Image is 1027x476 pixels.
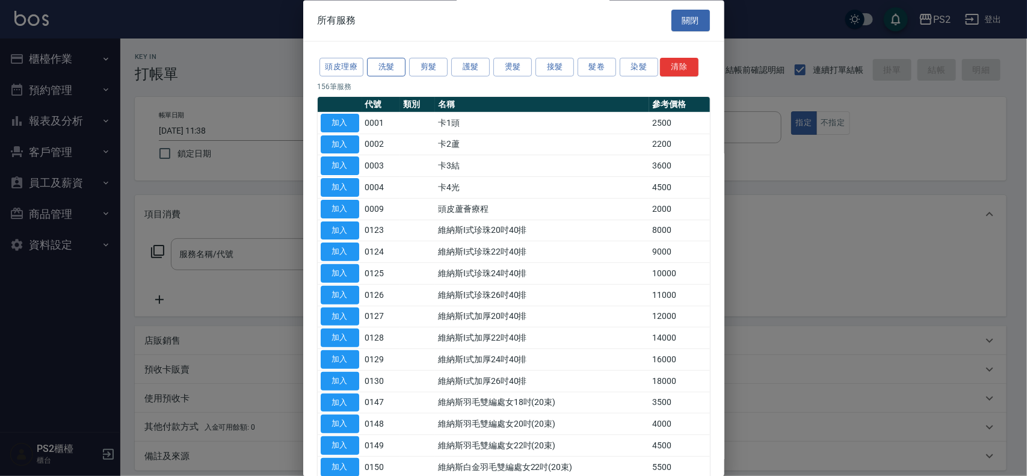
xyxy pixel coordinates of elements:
td: 3600 [649,155,710,177]
td: 維納斯羽毛雙編處女22吋(20束) [435,435,649,457]
td: 維納斯I式珍珠26吋40排 [435,285,649,306]
td: 4500 [649,177,710,199]
button: 清除 [660,58,699,77]
button: 燙髮 [493,58,532,77]
td: 18000 [649,371,710,392]
button: 加入 [321,437,359,456]
td: 0002 [362,134,401,156]
span: 所有服務 [318,14,356,26]
button: 護髮 [451,58,490,77]
th: 類別 [400,97,435,113]
button: 加入 [321,221,359,240]
button: 頭皮理療 [319,58,364,77]
td: 維納斯I式珍珠24吋40排 [435,263,649,285]
button: 加入 [321,243,359,262]
button: 加入 [321,157,359,176]
button: 剪髮 [409,58,448,77]
td: 維納斯羽毛雙編處女20吋(20束) [435,413,649,435]
button: 加入 [321,329,359,348]
td: 0123 [362,220,401,242]
td: 維納斯羽毛雙編處女18吋(20束) [435,392,649,414]
td: 卡4光 [435,177,649,199]
button: 加入 [321,372,359,391]
td: 0004 [362,177,401,199]
td: 0001 [362,113,401,134]
td: 維納斯I式加厚26吋40排 [435,371,649,392]
button: 關閉 [671,10,710,32]
td: 9000 [649,241,710,263]
td: 卡3結 [435,155,649,177]
th: 代號 [362,97,401,113]
button: 加入 [321,415,359,434]
button: 加入 [321,351,359,369]
td: 0149 [362,435,401,457]
td: 4500 [649,435,710,457]
td: 0124 [362,241,401,263]
td: 12000 [649,306,710,328]
td: 卡2蘆 [435,134,649,156]
td: 0148 [362,413,401,435]
td: 4000 [649,413,710,435]
button: 加入 [321,135,359,154]
button: 髮卷 [578,58,616,77]
button: 加入 [321,394,359,412]
td: 0125 [362,263,401,285]
td: 0129 [362,349,401,371]
button: 染髮 [620,58,658,77]
button: 加入 [321,114,359,132]
p: 156 筆服務 [318,81,710,92]
button: 加入 [321,265,359,283]
th: 名稱 [435,97,649,113]
td: 2000 [649,199,710,220]
td: 14000 [649,327,710,349]
td: 0127 [362,306,401,328]
td: 維納斯I式加厚24吋40排 [435,349,649,371]
td: 維納斯I式加厚20吋40排 [435,306,649,328]
td: 2200 [649,134,710,156]
button: 加入 [321,286,359,304]
td: 11000 [649,285,710,306]
td: 10000 [649,263,710,285]
td: 0009 [362,199,401,220]
td: 16000 [649,349,710,371]
th: 參考價格 [649,97,710,113]
td: 維納斯I式珍珠20吋40排 [435,220,649,242]
td: 卡1頭 [435,113,649,134]
button: 加入 [321,308,359,326]
td: 0128 [362,327,401,349]
td: 0147 [362,392,401,414]
td: 3500 [649,392,710,414]
td: 維納斯I式珍珠22吋40排 [435,241,649,263]
td: 8000 [649,220,710,242]
td: 0130 [362,371,401,392]
td: 維納斯I式加厚22吋40排 [435,327,649,349]
td: 0003 [362,155,401,177]
button: 接髮 [535,58,574,77]
button: 加入 [321,179,359,197]
td: 2500 [649,113,710,134]
td: 頭皮蘆薈療程 [435,199,649,220]
button: 洗髮 [367,58,406,77]
td: 0126 [362,285,401,306]
button: 加入 [321,200,359,218]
